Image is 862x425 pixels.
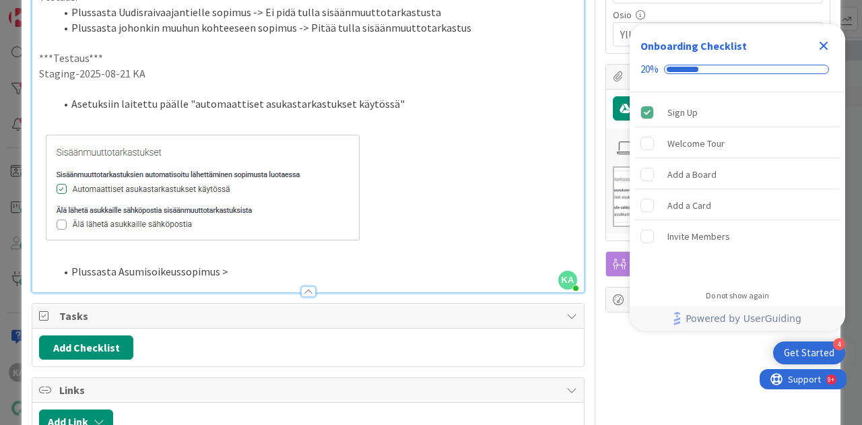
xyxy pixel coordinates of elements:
li: Plussasta Asumisoikeussopimus > [55,264,577,280]
img: image.png [39,127,369,249]
div: Checklist items [630,92,845,282]
div: Invite Members is incomplete. [635,222,840,251]
div: Welcome Tour is incomplete. [635,129,840,158]
div: Sign Up [667,104,698,121]
span: Tasks [59,308,560,324]
div: 4 [833,338,845,350]
span: Ylläpito [620,26,799,42]
div: 9+ [68,5,75,16]
div: Get Started [784,346,834,360]
div: Checklist progress: 20% [640,63,834,75]
li: Plussasta Uudisraivaajantielle sopimus -> Ei pidä tulla sisäänmuuttotarkastusta [55,5,577,20]
li: Asetuksiin laitettu päälle "automaattiset asukastarkastukset käytössä" [55,96,577,112]
button: Add Checklist [39,335,133,360]
li: Plussasta johonkin muuhun kohteeseen sopimus -> Pitää tulla sisäänmuuttotarkastus [55,20,577,36]
div: Footer [630,306,845,331]
span: Links [59,382,560,398]
div: Add a Card [667,197,711,214]
span: KA [558,271,577,290]
p: Staging-2025-08-21 KA [39,66,577,81]
div: Checklist Container [630,24,845,331]
a: Powered by UserGuiding [636,306,838,331]
div: Osio [613,10,823,20]
div: Add a Board [667,166,717,183]
div: Do not show again [706,290,769,301]
div: Welcome Tour [667,135,725,152]
div: Add a Board is incomplete. [635,160,840,189]
div: Invite Members [667,228,730,244]
span: Support [28,2,61,18]
div: Close Checklist [813,35,834,57]
div: 20% [640,63,659,75]
div: Onboarding Checklist [640,38,747,54]
div: Add a Card is incomplete. [635,191,840,220]
div: Open Get Started checklist, remaining modules: 4 [773,341,845,364]
span: Powered by UserGuiding [686,310,801,327]
div: Sign Up is complete. [635,98,840,127]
